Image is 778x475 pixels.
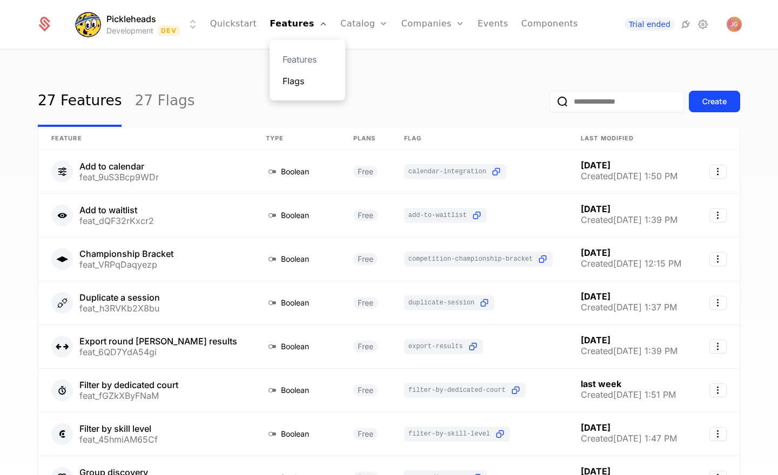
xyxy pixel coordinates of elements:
button: Select action [709,383,727,397]
button: Select action [709,165,727,179]
a: 27 Features [38,76,122,127]
div: Development [106,25,153,36]
button: Select action [709,296,727,310]
button: Select action [709,427,727,441]
button: Select action [709,252,727,266]
th: Feature [38,127,253,150]
span: Pickleheads [106,12,156,25]
th: Type [253,127,340,150]
button: Select action [709,208,727,222]
a: Flags [283,74,332,87]
div: Create [702,96,727,107]
th: Plans [340,127,391,150]
th: Flag [391,127,568,150]
th: Last Modified [568,127,696,150]
a: Features [283,53,332,66]
a: Trial ended [625,18,675,31]
button: Create [689,91,740,112]
a: Integrations [679,18,692,31]
a: Settings [696,18,709,31]
img: Pickleheads [75,11,101,37]
img: Jeff Gordon [727,17,742,32]
button: Select environment [78,12,199,36]
button: Open user button [727,17,742,32]
button: Select action [709,340,727,354]
span: Dev [158,25,180,36]
a: 27 Flags [135,76,194,127]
